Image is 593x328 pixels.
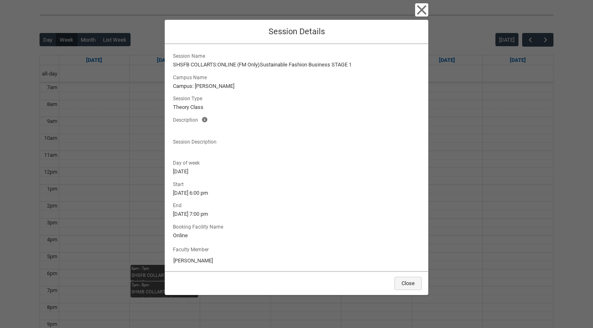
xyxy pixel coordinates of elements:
lightning-formatted-text: [DATE] [173,168,420,176]
lightning-formatted-text: [DATE] 6:00 pm [173,189,420,197]
span: Campus Name [173,72,210,81]
span: Session Type [173,93,205,102]
button: Close [415,3,428,17]
span: Start [173,179,187,188]
label: Faculty Member [173,244,212,253]
lightning-formatted-text: Online [173,231,420,240]
span: Session Name [173,51,208,60]
lightning-formatted-text: [DATE] 7:00 pm [173,210,420,218]
lightning-formatted-text: Theory Class [173,103,420,111]
button: Close [395,277,422,290]
span: Description [173,115,201,124]
lightning-formatted-text: SHSFB COLLARTS:ONLINE (FM Only)Sustainable Fashion Business STAGE 1 [173,61,420,69]
span: Session Details [268,26,325,36]
lightning-formatted-text: Campus: [PERSON_NAME] [173,82,420,90]
span: End [173,200,185,209]
span: Booking Facility Name [173,222,226,231]
span: Day of week [173,158,203,167]
span: Session Description [173,137,220,146]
